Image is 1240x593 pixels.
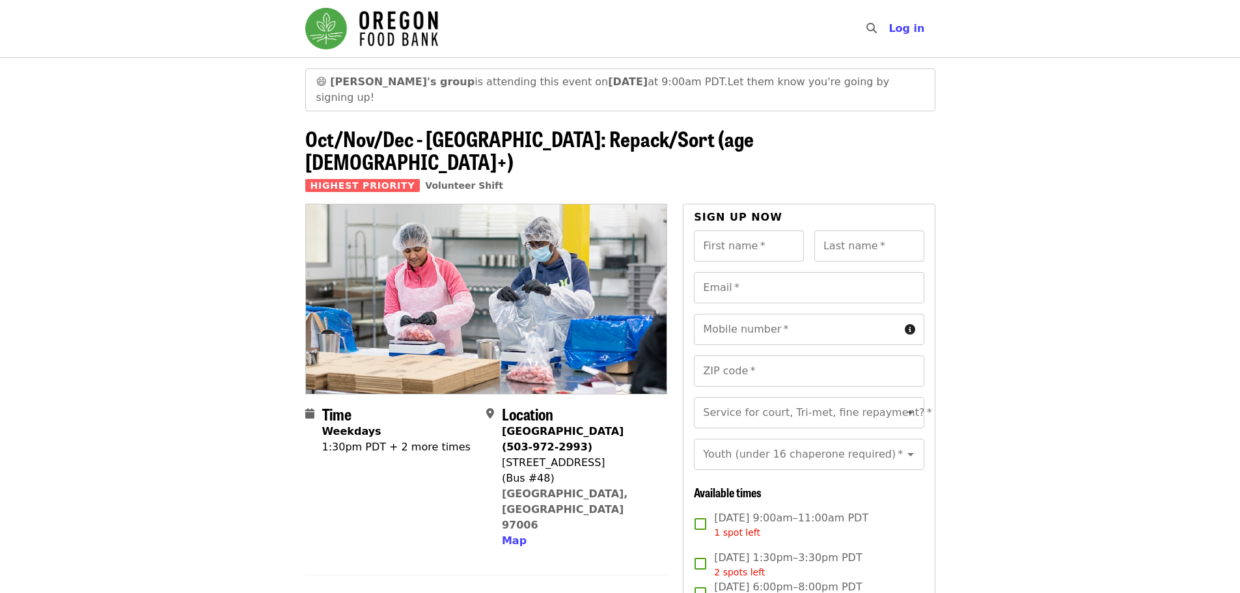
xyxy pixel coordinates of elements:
[502,402,553,425] span: Location
[502,455,657,471] div: [STREET_ADDRESS]
[608,76,648,88] strong: [DATE]
[905,324,915,336] i: circle-info icon
[694,314,899,345] input: Mobile number
[714,527,760,538] span: 1 spot left
[694,355,924,387] input: ZIP code
[306,204,667,393] img: Oct/Nov/Dec - Beaverton: Repack/Sort (age 10+) organized by Oregon Food Bank
[502,534,527,547] span: Map
[885,13,895,44] input: Search
[330,76,727,88] span: is attending this event on at 9:00am PDT.
[714,550,862,579] span: [DATE] 1:30pm–3:30pm PDT
[502,471,657,486] div: (Bus #48)
[714,510,868,540] span: [DATE] 9:00am–11:00am PDT
[425,180,503,191] a: Volunteer Shift
[322,402,351,425] span: Time
[866,22,877,34] i: search icon
[502,425,624,453] strong: [GEOGRAPHIC_DATA] (503-972-2993)
[305,179,420,192] span: Highest Priority
[714,567,765,577] span: 2 spots left
[322,425,381,437] strong: Weekdays
[814,230,924,262] input: Last name
[486,407,494,420] i: map-marker-alt icon
[694,484,762,501] span: Available times
[502,488,628,531] a: [GEOGRAPHIC_DATA], [GEOGRAPHIC_DATA] 97006
[305,123,754,176] span: Oct/Nov/Dec - [GEOGRAPHIC_DATA]: Repack/Sort (age [DEMOGRAPHIC_DATA]+)
[316,76,327,88] span: grinning face emoji
[305,407,314,420] i: calendar icon
[878,16,935,42] button: Log in
[889,22,924,34] span: Log in
[694,272,924,303] input: Email
[694,230,804,262] input: First name
[305,8,438,49] img: Oregon Food Bank - Home
[902,445,920,463] button: Open
[322,439,471,455] div: 1:30pm PDT + 2 more times
[694,211,782,223] span: Sign up now
[502,533,527,549] button: Map
[330,76,475,88] strong: [PERSON_NAME]'s group
[902,404,920,422] button: Open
